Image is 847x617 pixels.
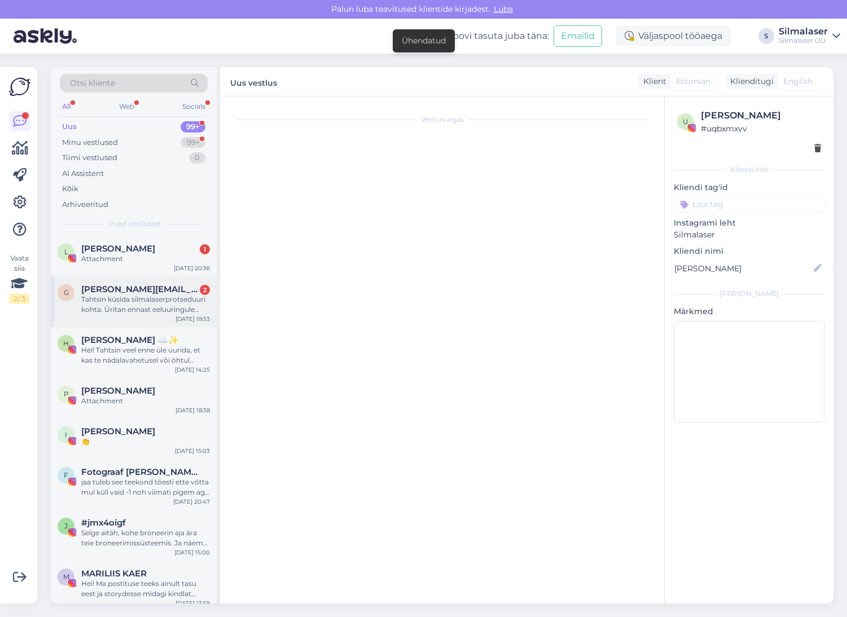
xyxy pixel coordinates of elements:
[779,27,840,45] a: SilmalaserSilmalaser OÜ
[62,121,77,133] div: Uus
[81,386,155,396] span: pauline lotta
[62,183,78,195] div: Kõik
[62,152,117,164] div: Tiimi vestlused
[200,285,210,295] div: 2
[639,76,666,87] div: Klient
[64,522,68,530] span: j
[81,467,199,477] span: Fotograaf Maigi
[175,447,210,455] div: [DATE] 15:03
[674,262,811,275] input: Lisa nimi
[64,248,68,256] span: L
[181,137,205,148] div: 99+
[63,572,69,581] span: M
[81,284,199,294] span: gregor.trave@gmail.com
[64,288,69,297] span: g
[674,245,824,257] p: Kliendi nimi
[783,76,813,87] span: English
[674,217,824,229] p: Instagrami leht
[65,430,67,439] span: I
[701,109,821,122] div: [PERSON_NAME]
[554,25,602,47] button: Emailid
[726,76,774,87] div: Klienditugi
[189,152,205,164] div: 0
[616,26,731,46] div: Väljaspool tööaega
[181,121,205,133] div: 99+
[674,229,824,241] p: Silmalaser
[9,294,29,304] div: 2 / 3
[81,426,155,437] span: Inger V
[81,437,210,447] div: 👏
[676,76,710,87] span: Estonian
[81,244,155,254] span: Lisabet Loigu
[779,27,828,36] div: Silmalaser
[60,99,73,114] div: All
[175,315,210,323] div: [DATE] 19:53
[175,599,210,607] div: [DATE] 13:59
[81,294,210,315] div: Tahtsin küsida silmalaserprotseduuri kohta. Üritan ennast eeluuringule registreerida, aga kui vaj...
[81,528,210,548] div: Selge aitäh, kohe broneerin aja ära teie broneerimissüsteemis. Ja näeme varsti teie kliinikus. Su...
[173,497,210,506] div: [DATE] 20:47
[70,77,115,89] span: Otsi kliente
[674,196,824,213] input: Lisa tag
[81,254,210,264] div: Attachment
[701,122,821,135] div: # uqbxmxvv
[674,306,824,318] p: Märkmed
[81,568,147,579] span: MARILIIS KAER
[180,99,208,114] div: Socials
[81,396,210,406] div: Attachment
[779,36,828,45] div: Silmalaser OÜ
[64,390,69,398] span: p
[62,168,104,179] div: AI Assistent
[422,29,549,43] div: Proovi tasuta juba täna:
[231,114,653,125] div: Vestlus algas
[117,99,137,114] div: Web
[758,28,774,44] div: S
[490,4,516,14] span: Luba
[81,345,210,365] div: Hei! Tahtsin veel enne üle uurida, et kas te nädalavahetusel või õhtul [PERSON_NAME] 18 ka töötat...
[674,182,824,193] p: Kliendi tag'id
[674,289,824,299] div: [PERSON_NAME]
[81,579,210,599] div: Hei! Ma postituse teeks ainult tasu eest ja storydesse midagi kindlat lubada ei saa. Kui olete hu...
[81,335,179,345] span: helen ☁️✨
[64,471,68,479] span: F
[230,74,277,89] label: Uus vestlus
[81,518,126,528] span: #jmx4oigf
[108,219,160,229] span: Uued vestlused
[9,76,30,98] img: Askly Logo
[81,477,210,497] div: jaa tuleb see teekond tõesti ette võtta mul küll vaid -1 noh viimati pigem aga nii mõjutab elus k...
[174,264,210,272] div: [DATE] 20:36
[200,244,210,254] div: 1
[402,35,446,47] div: Ühendatud
[62,137,118,148] div: Minu vestlused
[9,253,29,304] div: Vaata siia
[674,165,824,175] div: Kliendi info
[175,365,210,374] div: [DATE] 14:25
[63,339,69,347] span: h
[175,406,210,415] div: [DATE] 18:38
[174,548,210,557] div: [DATE] 15:00
[683,117,688,126] span: u
[62,199,108,210] div: Arhiveeritud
